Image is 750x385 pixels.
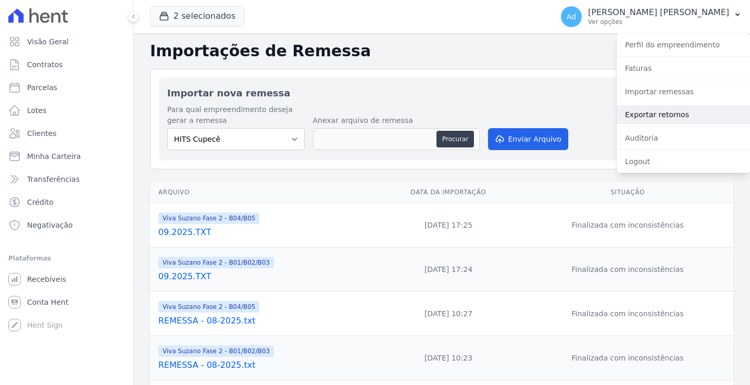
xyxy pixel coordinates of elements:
[375,247,522,292] td: [DATE] 17:24
[4,77,129,98] a: Parcelas
[158,270,371,283] a: 09.2025.TXT
[588,18,729,26] p: Ver opções
[167,104,305,126] label: Para qual empreendimento deseja gerar a remessa
[313,115,480,126] label: Anexar arquivo de remessa
[553,2,750,31] button: Ad [PERSON_NAME] [PERSON_NAME] Ver opções
[158,257,274,268] span: Viva Suzano Fase 2 - B01/B02/B03
[522,203,733,247] td: Finalizada com inconsistências
[522,247,733,292] td: Finalizada com inconsistências
[4,169,129,190] a: Transferências
[617,35,750,54] a: Perfil do empreendimento
[522,182,733,203] th: Situação
[158,226,371,239] a: 09.2025.TXT
[436,131,474,147] button: Procurar
[375,336,522,380] td: [DATE] 10:23
[8,252,124,265] div: Plataformas
[158,315,371,327] a: REMESSA - 08-2025.txt
[375,182,522,203] th: Data da Importação
[150,6,244,26] button: 2 selecionados
[375,292,522,336] td: [DATE] 10:27
[27,297,68,307] span: Conta Hent
[522,292,733,336] td: Finalizada com inconsistências
[4,31,129,52] a: Visão Geral
[617,105,750,124] a: Exportar retornos
[375,203,522,247] td: [DATE] 17:25
[158,345,274,357] span: Viva Suzano Fase 2 - B01/B02/B03
[488,128,568,150] button: Enviar Arquivo
[617,129,750,147] a: Auditoria
[27,59,63,70] span: Contratos
[27,197,54,207] span: Crédito
[4,192,129,213] a: Crédito
[27,220,73,230] span: Negativação
[4,54,129,75] a: Contratos
[150,182,375,203] th: Arquivo
[617,152,750,171] a: Logout
[150,42,733,60] h2: Importações de Remessa
[27,105,47,116] span: Lotes
[27,151,81,162] span: Minha Carteira
[4,123,129,144] a: Clientes
[27,174,80,184] span: Transferências
[4,100,129,121] a: Lotes
[567,13,576,20] span: Ad
[27,128,56,139] span: Clientes
[617,59,750,78] a: Faturas
[4,146,129,167] a: Minha Carteira
[588,7,729,18] p: [PERSON_NAME] [PERSON_NAME]
[167,86,716,100] h2: Importar nova remessa
[522,336,733,380] td: Finalizada com inconsistências
[617,82,750,101] a: Importar remessas
[158,301,259,313] span: Viva Suzano Fase 2 - B04/B05
[4,215,129,235] a: Negativação
[27,82,57,93] span: Parcelas
[27,274,66,284] span: Recebíveis
[158,213,259,224] span: Viva Suzano Fase 2 - B04/B05
[27,36,69,47] span: Visão Geral
[4,269,129,290] a: Recebíveis
[4,292,129,313] a: Conta Hent
[158,359,371,371] a: REMESSA - 08-2025.txt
